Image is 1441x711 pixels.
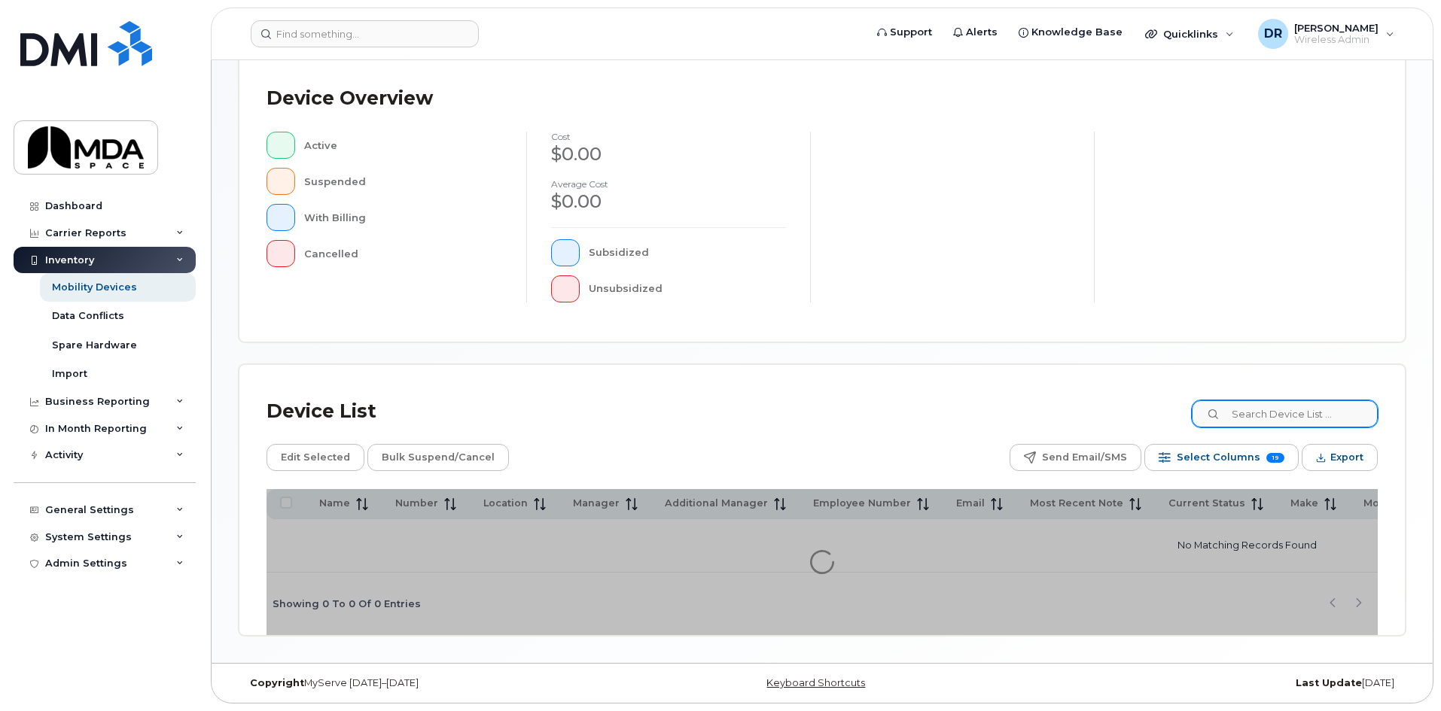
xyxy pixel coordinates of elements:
[1294,22,1379,34] span: [PERSON_NAME]
[1296,677,1362,688] strong: Last Update
[304,204,503,231] div: With Billing
[1163,28,1218,40] span: Quicklinks
[251,20,479,47] input: Find something...
[1135,19,1244,49] div: Quicklinks
[367,444,509,471] button: Bulk Suspend/Cancel
[1330,446,1363,469] span: Export
[966,25,998,40] span: Alerts
[1302,444,1378,471] button: Export
[281,446,350,469] span: Edit Selected
[551,189,786,214] div: $0.00
[1294,34,1379,46] span: Wireless Admin
[551,179,786,189] h4: Average cost
[890,25,932,40] span: Support
[1008,17,1133,47] a: Knowledge Base
[1016,677,1406,689] div: [DATE]
[551,141,786,167] div: $0.00
[589,275,787,302] div: Unsubsidized
[1375,646,1430,700] iframe: Messenger Launcher
[1010,444,1141,471] button: Send Email/SMS
[304,240,503,267] div: Cancelled
[1248,19,1405,49] div: Danielle Robertson
[267,392,376,431] div: Device List
[589,239,787,266] div: Subsidized
[1042,446,1127,469] span: Send Email/SMS
[239,677,628,689] div: MyServe [DATE]–[DATE]
[1177,446,1260,469] span: Select Columns
[250,677,304,688] strong: Copyright
[304,132,503,159] div: Active
[943,17,1008,47] a: Alerts
[267,444,364,471] button: Edit Selected
[551,132,786,141] h4: cost
[1266,453,1284,463] span: 19
[1192,400,1378,427] input: Search Device List ...
[1031,25,1123,40] span: Knowledge Base
[766,677,865,688] a: Keyboard Shortcuts
[1144,444,1299,471] button: Select Columns 19
[382,446,495,469] span: Bulk Suspend/Cancel
[267,79,433,118] div: Device Overview
[867,17,943,47] a: Support
[1264,25,1282,43] span: DR
[304,168,503,195] div: Suspended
